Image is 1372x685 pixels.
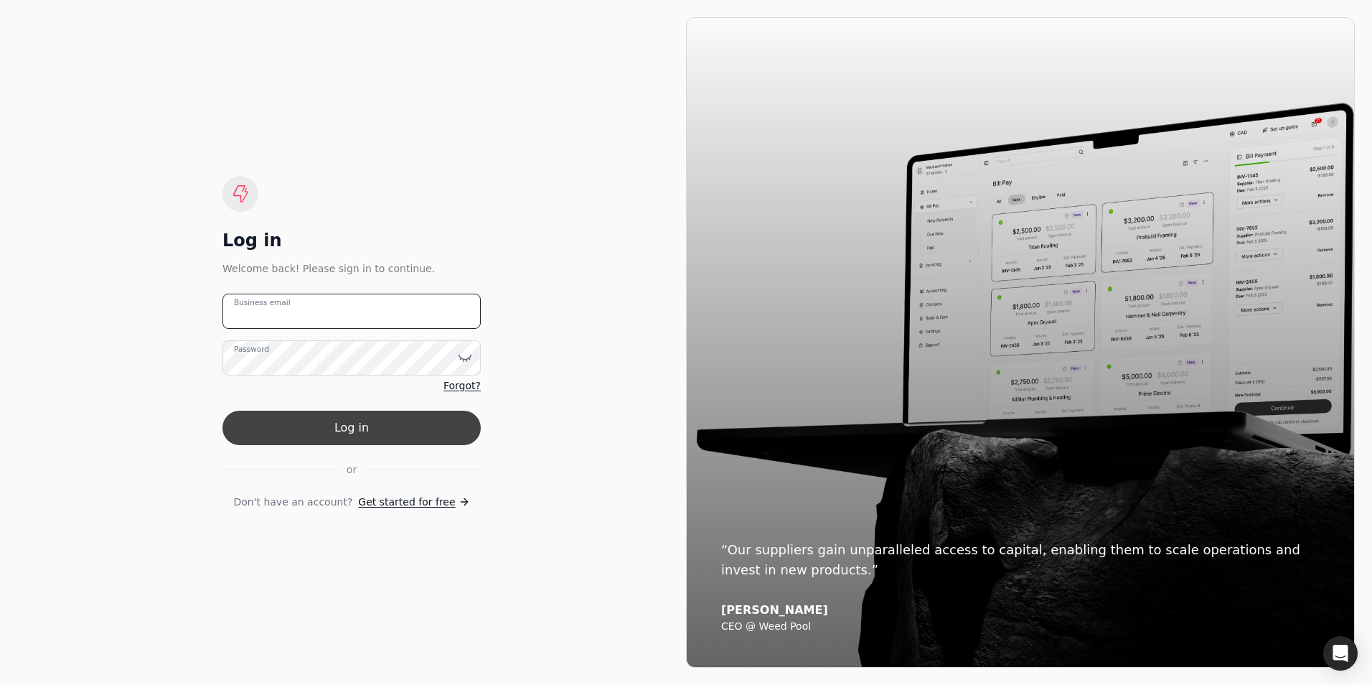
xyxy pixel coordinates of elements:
[234,297,291,308] label: Business email
[222,411,481,445] button: Log in
[443,378,481,393] a: Forgot?
[721,540,1320,580] div: “Our suppliers gain unparalleled access to capital, enabling them to scale operations and invest ...
[234,343,269,355] label: Password
[233,495,352,510] span: Don't have an account?
[1323,636,1358,671] div: Open Intercom Messenger
[222,229,481,252] div: Log in
[358,495,469,510] a: Get started for free
[347,462,357,477] span: or
[358,495,455,510] span: Get started for free
[222,261,481,276] div: Welcome back! Please sign in to continue.
[721,603,1320,618] div: [PERSON_NAME]
[721,620,1320,633] div: CEO @ Weed Pool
